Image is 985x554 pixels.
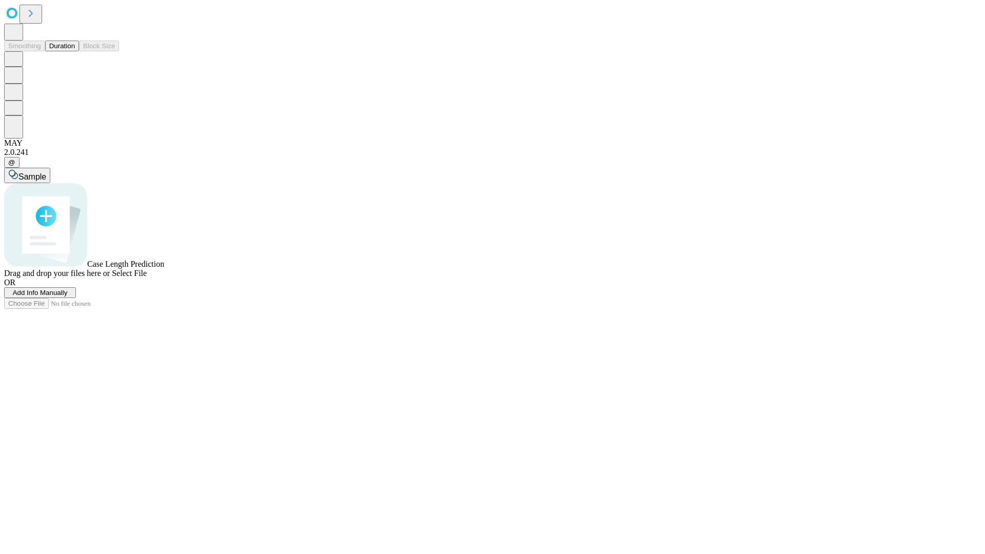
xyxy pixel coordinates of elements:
[4,287,76,298] button: Add Info Manually
[4,138,981,148] div: MAY
[8,159,15,166] span: @
[4,278,15,287] span: OR
[45,41,79,51] button: Duration
[18,172,46,181] span: Sample
[79,41,119,51] button: Block Size
[4,157,19,168] button: @
[4,41,45,51] button: Smoothing
[4,168,50,183] button: Sample
[4,269,110,278] span: Drag and drop your files here or
[13,289,68,296] span: Add Info Manually
[87,260,164,268] span: Case Length Prediction
[4,148,981,157] div: 2.0.241
[112,269,147,278] span: Select File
